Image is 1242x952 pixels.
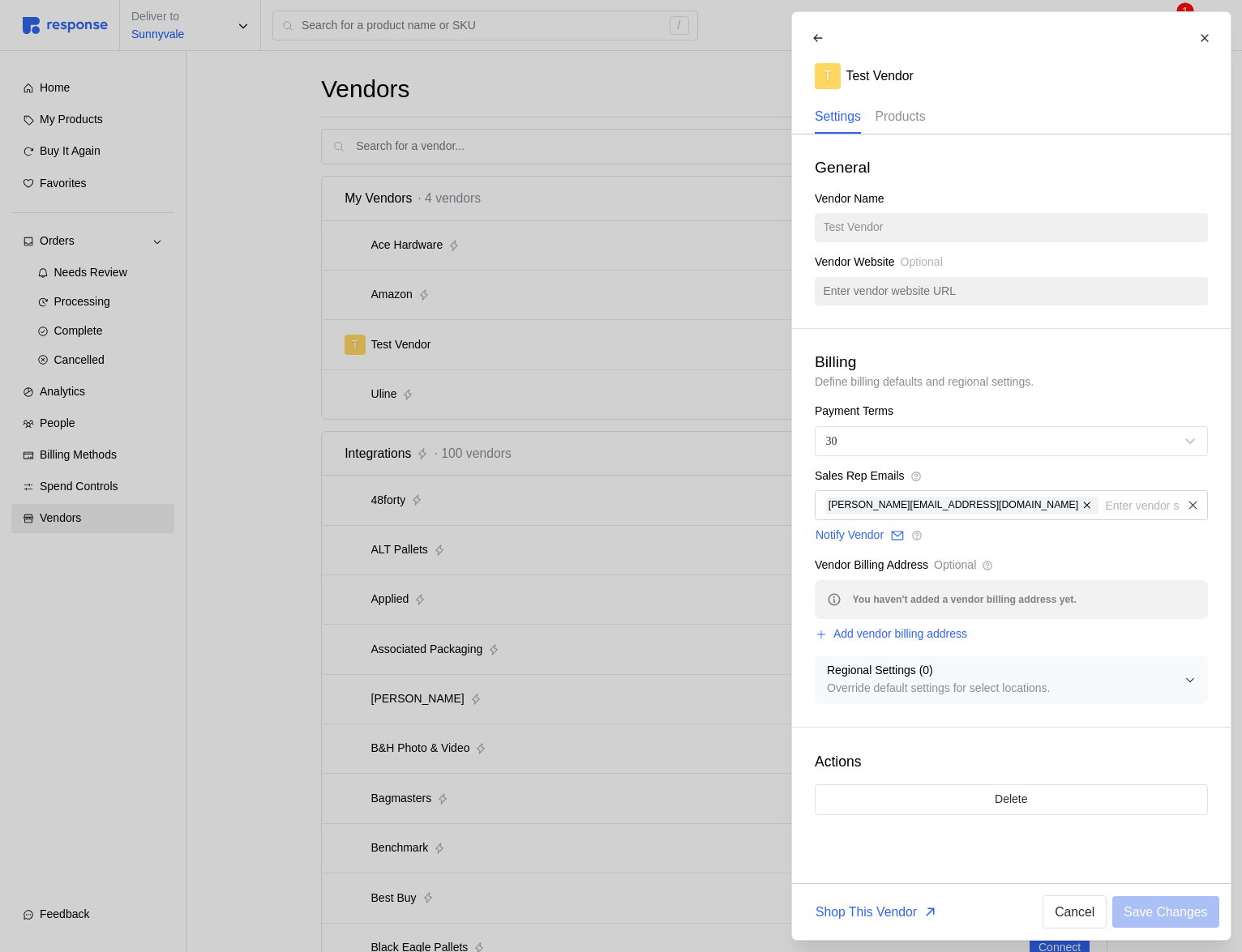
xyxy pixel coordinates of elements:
[815,352,1208,374] h3: Billing
[846,66,913,86] p: Test Vendor
[815,374,1208,391] p: Define billing defaults and regional settings.
[995,791,1027,809] p: Delete
[1043,895,1107,929] button: Cancel
[875,106,925,126] p: Products
[1105,497,1178,514] input: Enter vendor sales rep email
[825,433,837,450] div: 30
[815,254,1208,277] div: Vendor Website
[815,784,1208,815] button: Delete
[815,750,1208,774] p: Actions
[816,902,917,922] p: Shop This Vendor
[1055,902,1094,922] p: Cancel
[852,592,1076,608] span: You haven't added a vendor billing address yet.
[815,557,928,574] p: Vendor Billing Address
[816,527,884,544] p: Notify Vendor
[833,625,967,643] p: Add vendor billing address
[900,254,942,271] span: Optional
[828,497,1077,514] span: [PERSON_NAME][EMAIL_ADDRESS][DOMAIN_NAME]
[815,157,1208,179] h3: General
[815,403,893,421] p: Payment Terms
[815,625,968,644] button: Add vendor billing address
[816,656,1207,702] button: Regional Settings (0)Override default settings for select locations.
[815,526,906,545] button: Notify Vendor
[827,662,1184,680] p: Regional Settings ( 0 )
[823,66,831,86] p: T
[934,557,976,574] p: Optional
[815,106,861,126] p: Settings
[815,467,905,485] p: Sales Rep Emails
[827,680,1184,698] p: Override default settings for select locations.
[803,895,949,929] button: Shop This Vendor
[815,190,1208,214] div: Vendor Name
